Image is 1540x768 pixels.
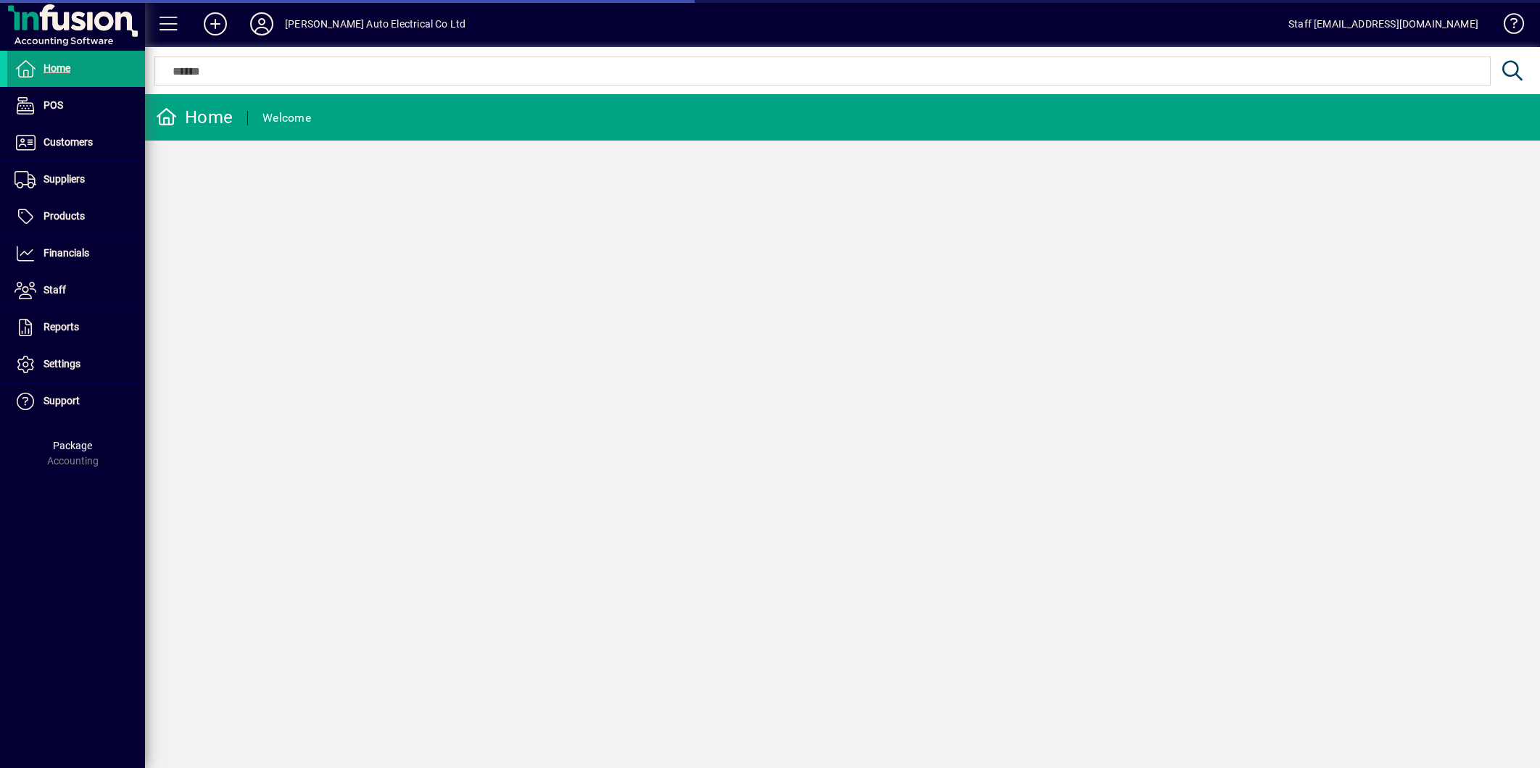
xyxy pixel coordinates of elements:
[7,235,145,272] a: Financials
[7,346,145,383] a: Settings
[44,136,93,148] span: Customers
[44,99,63,111] span: POS
[285,12,465,36] div: [PERSON_NAME] Auto Electrical Co Ltd
[192,11,239,37] button: Add
[44,395,80,406] span: Support
[7,309,145,346] a: Reports
[7,272,145,309] a: Staff
[7,88,145,124] a: POS
[7,125,145,161] a: Customers
[262,107,311,130] div: Welcome
[44,62,70,74] span: Home
[53,440,92,451] span: Package
[44,321,79,333] span: Reports
[44,247,89,259] span: Financials
[44,358,80,370] span: Settings
[239,11,285,37] button: Profile
[156,106,233,129] div: Home
[44,210,85,222] span: Products
[44,173,85,185] span: Suppliers
[7,199,145,235] a: Products
[1288,12,1478,36] div: Staff [EMAIL_ADDRESS][DOMAIN_NAME]
[7,383,145,420] a: Support
[44,284,66,296] span: Staff
[1493,3,1522,50] a: Knowledge Base
[7,162,145,198] a: Suppliers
